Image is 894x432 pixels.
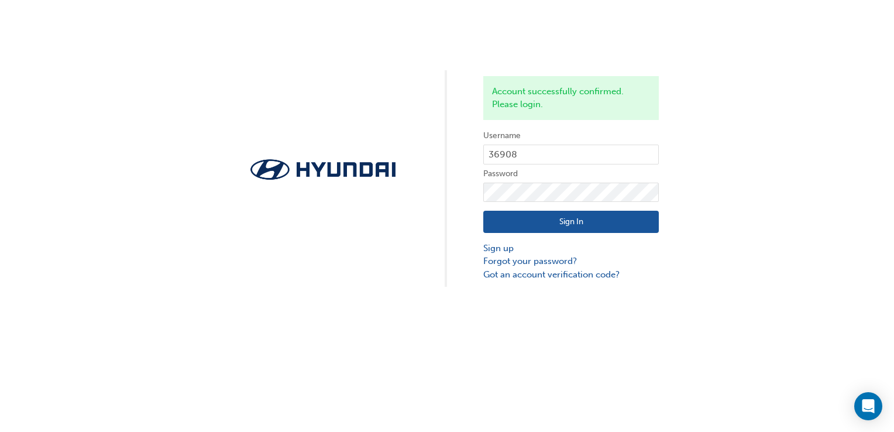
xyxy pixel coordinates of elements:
button: Sign In [483,211,659,233]
label: Password [483,167,659,181]
a: Got an account verification code? [483,268,659,282]
div: Open Intercom Messenger [854,392,882,420]
div: Account successfully confirmed. Please login. [483,76,659,120]
img: Trak [235,156,411,183]
label: Username [483,129,659,143]
input: Username [483,145,659,164]
a: Forgot your password? [483,255,659,268]
a: Sign up [483,242,659,255]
